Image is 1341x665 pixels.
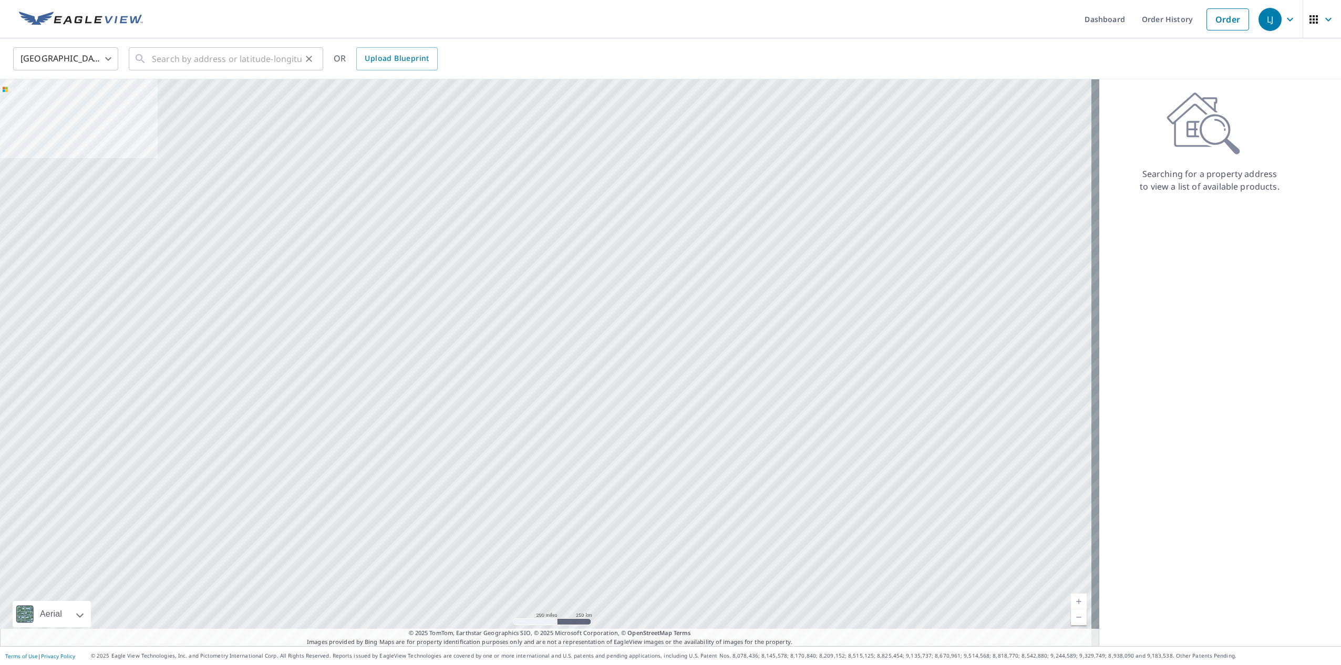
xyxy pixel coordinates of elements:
input: Search by address or latitude-longitude [152,44,302,74]
a: Upload Blueprint [356,47,437,70]
div: LJ [1259,8,1282,31]
button: Clear [302,51,316,66]
a: Privacy Policy [41,652,75,660]
div: [GEOGRAPHIC_DATA] [13,44,118,74]
a: Order [1206,8,1249,30]
span: © 2025 TomTom, Earthstar Geographics SIO, © 2025 Microsoft Corporation, © [409,629,691,638]
img: EV Logo [19,12,143,27]
div: Aerial [37,601,65,627]
a: Terms [674,629,691,637]
span: Upload Blueprint [365,52,429,65]
a: Current Level 5, Zoom In [1071,594,1087,609]
a: Terms of Use [5,652,38,660]
div: Aerial [13,601,91,627]
p: © 2025 Eagle View Technologies, Inc. and Pictometry International Corp. All Rights Reserved. Repo... [91,652,1336,660]
a: Current Level 5, Zoom Out [1071,609,1087,625]
a: OpenStreetMap [627,629,672,637]
p: | [5,653,75,659]
div: OR [334,47,438,70]
p: Searching for a property address to view a list of available products. [1139,168,1280,193]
